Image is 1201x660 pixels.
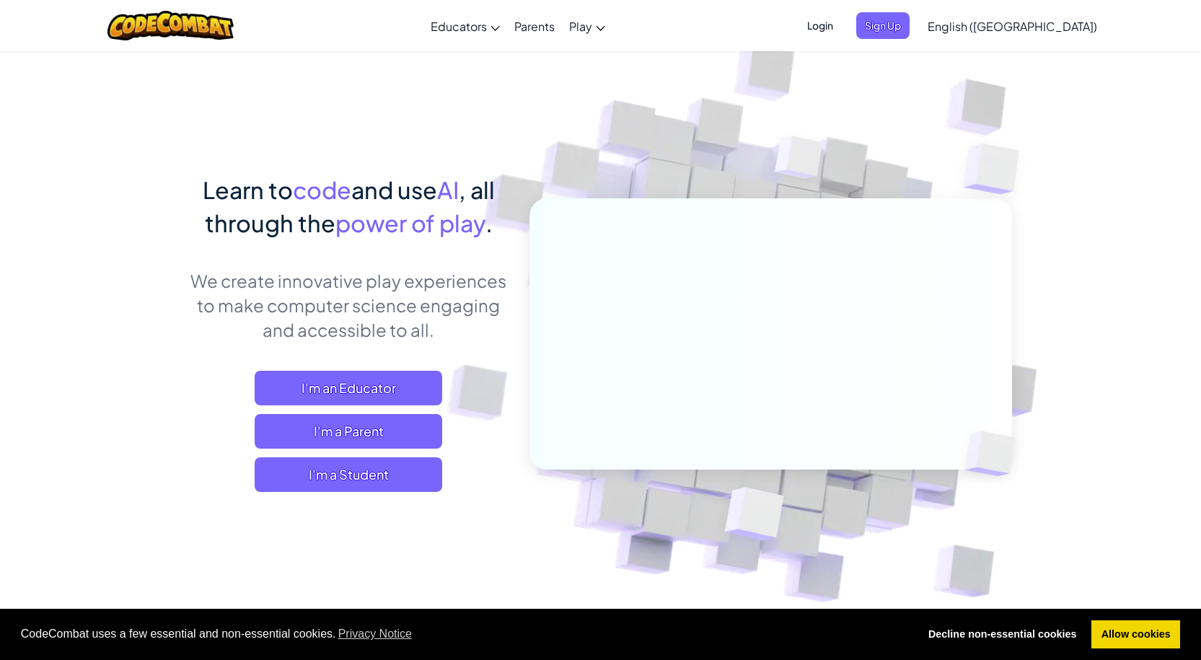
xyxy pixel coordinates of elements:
[1091,620,1180,649] a: allow cookies
[569,19,592,34] span: Play
[431,19,487,34] span: Educators
[928,19,1097,34] span: English ([GEOGRAPHIC_DATA])
[21,623,907,645] span: CodeCombat uses a few essential and non-essential cookies.
[747,107,851,215] img: Overlap cubes
[203,175,293,204] span: Learn to
[689,457,818,576] img: Overlap cubes
[935,108,1060,230] img: Overlap cubes
[920,6,1104,45] a: English ([GEOGRAPHIC_DATA])
[856,12,910,39] button: Sign Up
[799,12,842,39] button: Login
[107,11,234,40] img: CodeCombat logo
[335,208,485,237] span: power of play
[437,175,459,204] span: AI
[562,6,612,45] a: Play
[423,6,507,45] a: Educators
[507,6,562,45] a: Parents
[351,175,437,204] span: and use
[485,208,493,237] span: .
[255,371,442,405] a: I'm an Educator
[255,457,442,492] button: I'm a Student
[293,175,351,204] span: code
[255,414,442,449] a: I'm a Parent
[336,623,415,645] a: learn more about cookies
[190,268,508,342] p: We create innovative play experiences to make computer science engaging and accessible to all.
[918,620,1086,649] a: deny cookies
[941,401,1049,506] img: Overlap cubes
